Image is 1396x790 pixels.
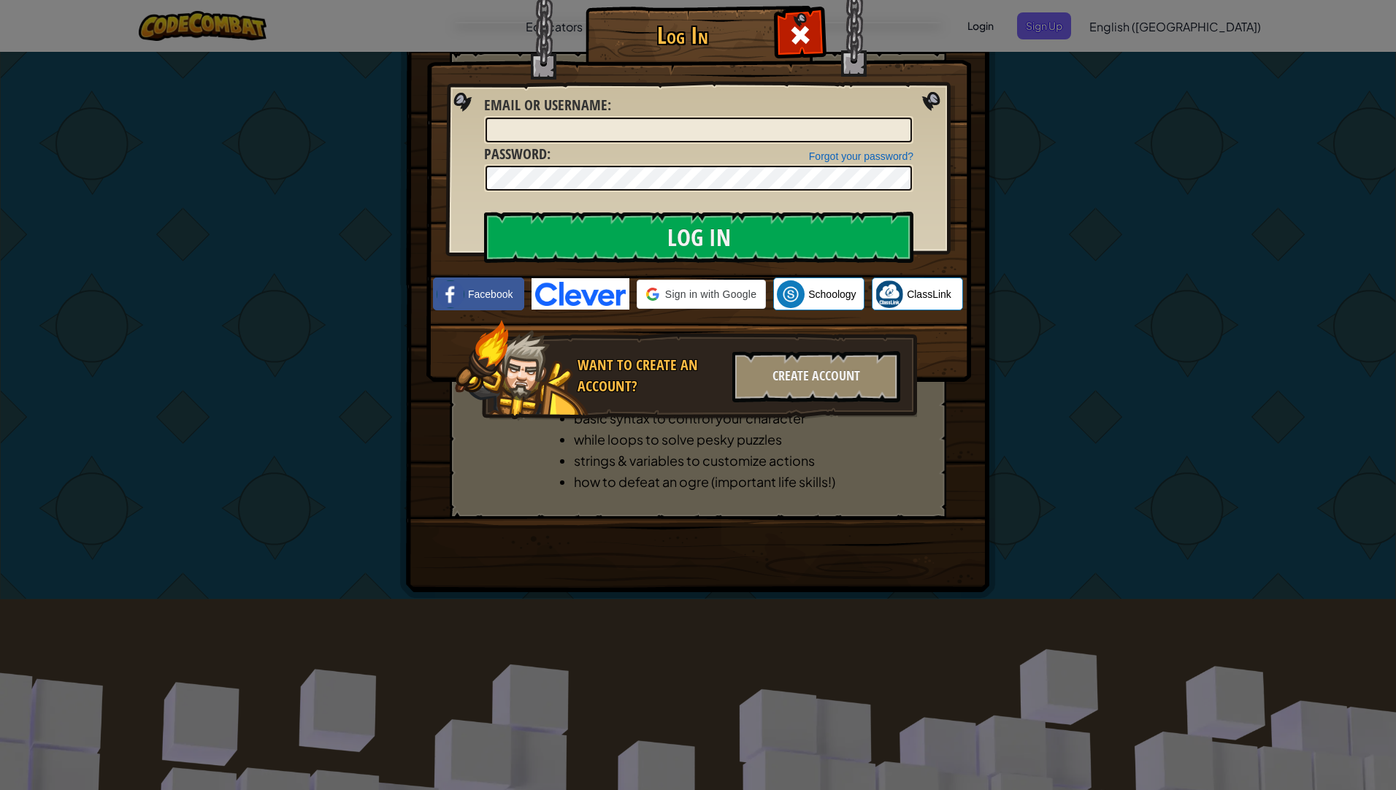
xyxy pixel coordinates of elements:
span: Email or Username [484,95,607,115]
div: Create Account [732,351,900,402]
span: ClassLink [907,287,951,302]
div: Sign in with Google [637,280,766,309]
label: : [484,95,611,116]
img: clever-logo-blue.png [532,278,629,310]
img: classlink-logo-small.png [875,280,903,308]
a: Forgot your password? [809,150,913,162]
img: schoology.png [777,280,805,308]
span: Password [484,144,547,164]
div: Want to create an account? [578,355,724,396]
img: facebook_small.png [437,280,464,308]
h1: Log In [589,23,775,48]
span: Facebook [468,287,513,302]
label: : [484,144,551,165]
span: Sign in with Google [665,287,756,302]
input: Log In [484,212,913,263]
span: Schoology [808,287,856,302]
